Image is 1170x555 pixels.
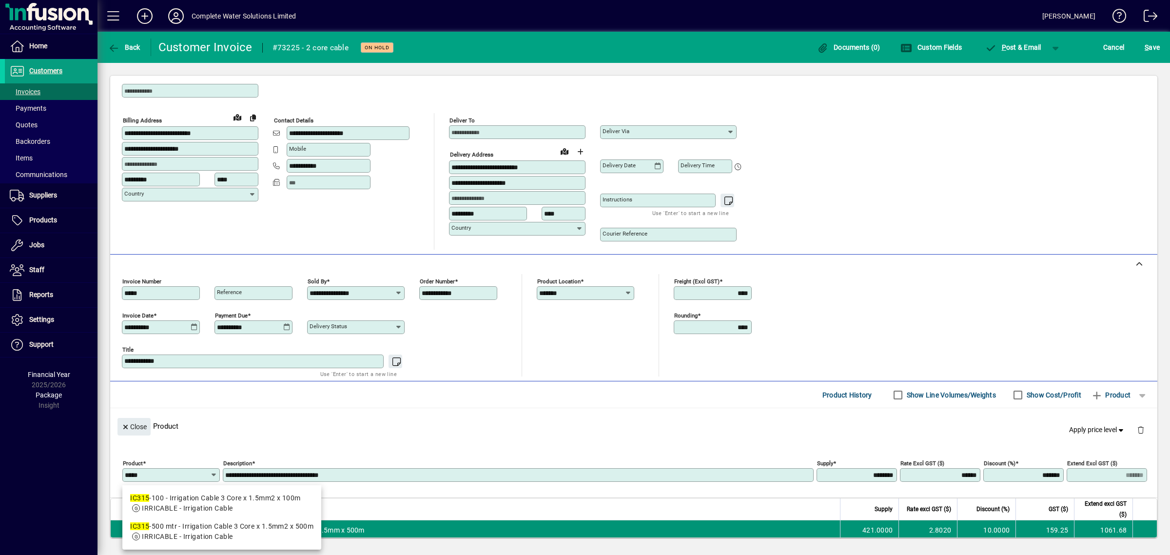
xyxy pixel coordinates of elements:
[5,308,97,332] a: Settings
[1049,504,1068,515] span: GST ($)
[142,504,233,512] span: IRRICABLE - Irrigation Cable
[1086,386,1135,404] button: Product
[130,522,149,530] em: IC315
[29,241,44,249] span: Jobs
[10,104,46,112] span: Payments
[822,387,872,403] span: Product History
[603,128,629,135] mat-label: Deliver via
[674,312,698,319] mat-label: Rounding
[5,100,97,117] a: Payments
[603,162,636,169] mat-label: Delivery date
[110,408,1157,444] div: Product
[36,391,62,399] span: Package
[5,283,97,307] a: Reports
[29,191,57,199] span: Suppliers
[29,266,44,274] span: Staff
[5,150,97,166] a: Items
[984,460,1015,467] mat-label: Discount (%)
[1065,421,1130,439] button: Apply price level
[900,460,944,467] mat-label: Rate excl GST ($)
[192,8,296,24] div: Complete Water Solutions Limited
[29,291,53,298] span: Reports
[158,40,253,55] div: Customer Invoice
[115,422,153,431] app-page-header-button: Close
[976,504,1010,515] span: Discount (%)
[1002,43,1006,51] span: P
[230,109,245,125] a: View on map
[130,494,149,502] em: IC315
[5,117,97,133] a: Quotes
[10,171,67,178] span: Communications
[308,278,327,285] mat-label: Sold by
[29,216,57,224] span: Products
[160,7,192,25] button: Profile
[123,460,143,467] mat-label: Product
[142,533,233,540] span: IRRICABLE - Irrigation Cable
[108,43,140,51] span: Back
[1025,390,1081,400] label: Show Cost/Profit
[10,121,38,129] span: Quotes
[5,333,97,357] a: Support
[5,233,97,258] a: Jobs
[10,154,33,162] span: Items
[320,368,397,379] mat-hint: Use 'Enter' to start a new line
[1129,418,1152,441] button: Delete
[674,278,720,285] mat-label: Freight (excl GST)
[217,289,242,296] mat-label: Reference
[5,133,97,150] a: Backorders
[652,207,729,218] mat-hint: Use 'Enter' to start a new line
[122,517,321,546] mat-option: IC315-500 mtr - Irrigation Cable 3 Core x 1.5mm2 x 500m
[603,196,632,203] mat-label: Instructions
[365,44,390,51] span: On hold
[875,504,893,515] span: Supply
[449,117,475,124] mat-label: Deliver To
[537,278,581,285] mat-label: Product location
[1101,39,1127,56] button: Cancel
[557,143,572,159] a: View on map
[985,43,1041,51] span: ost & Email
[905,390,996,400] label: Show Line Volumes/Weights
[121,419,147,435] span: Close
[980,39,1046,56] button: Post & Email
[5,34,97,59] a: Home
[1074,520,1132,540] td: 1061.68
[1015,520,1074,540] td: 159.25
[130,493,313,503] div: -100 - Irrigation Cable 3 Core x 1.5mm2 x 100m
[5,83,97,100] a: Invoices
[1080,498,1127,520] span: Extend excl GST ($)
[10,88,40,96] span: Invoices
[1091,387,1131,403] span: Product
[97,39,151,56] app-page-header-button: Back
[29,42,47,50] span: Home
[819,386,876,404] button: Product History
[572,144,588,159] button: Choose address
[817,460,833,467] mat-label: Supply
[898,39,964,56] button: Custom Fields
[5,166,97,183] a: Communications
[1069,425,1126,435] span: Apply price level
[245,110,261,125] button: Copy to Delivery address
[5,183,97,208] a: Suppliers
[1042,8,1095,24] div: [PERSON_NAME]
[817,43,880,51] span: Documents (0)
[117,418,151,436] button: Close
[815,39,883,56] button: Documents (0)
[5,208,97,233] a: Products
[105,39,143,56] button: Back
[122,489,321,517] mat-option: IC315-100 - Irrigation Cable 3 Core x 1.5mm2 x 100m
[129,7,160,25] button: Add
[681,162,715,169] mat-label: Delivery time
[1105,2,1127,34] a: Knowledge Base
[10,138,50,145] span: Backorders
[451,224,471,231] mat-label: Country
[122,346,134,353] mat-label: Title
[223,460,252,467] mat-label: Description
[273,40,349,56] div: #73225 - 2 core cable
[905,525,951,535] div: 2.8020
[900,43,962,51] span: Custom Fields
[1145,40,1160,55] span: ave
[1129,425,1152,434] app-page-header-button: Delete
[124,190,144,197] mat-label: Country
[420,278,455,285] mat-label: Order number
[215,312,248,319] mat-label: Payment due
